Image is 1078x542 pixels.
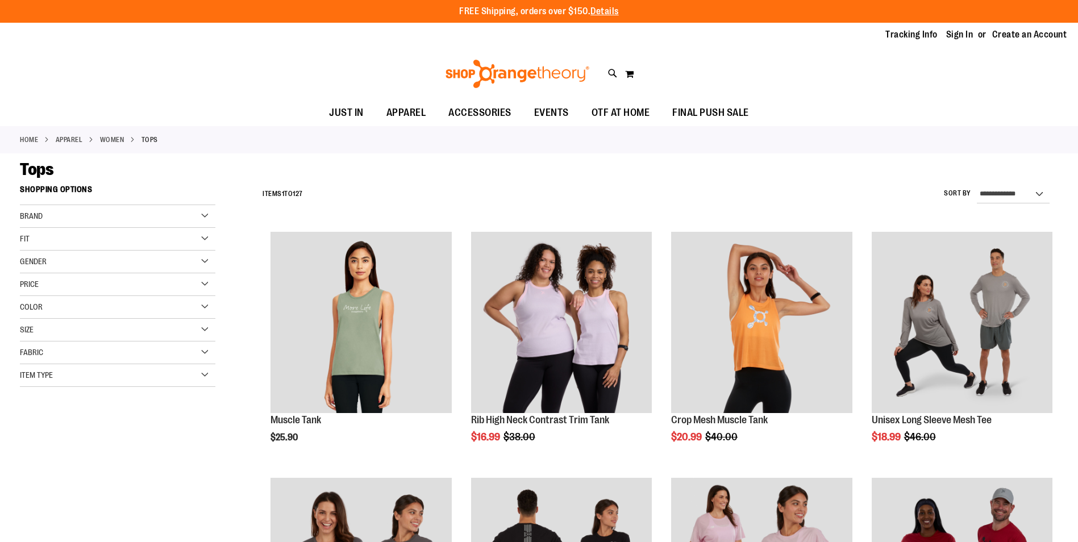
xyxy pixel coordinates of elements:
img: Shop Orangetheory [444,60,591,88]
a: ACCESSORIES [437,100,523,126]
span: $38.00 [503,431,537,443]
span: $25.90 [270,432,299,443]
label: Sort By [944,189,971,198]
span: OTF AT HOME [592,100,650,126]
span: FINAL PUSH SALE [672,100,749,126]
a: Sign In [946,28,973,41]
a: Unisex Long Sleeve Mesh Tee primary image [872,232,1052,414]
a: Muscle Tank [270,414,321,426]
a: OTF AT HOME [580,100,661,126]
a: EVENTS [523,100,580,126]
img: Rib Tank w/ Contrast Binding primary image [471,232,652,412]
span: $20.99 [671,431,704,443]
a: Crop Mesh Muscle Tank [671,414,768,426]
span: $40.00 [705,431,739,443]
a: Details [590,6,619,16]
span: Tops [20,160,53,179]
span: EVENTS [534,100,569,126]
a: JUST IN [318,100,375,126]
strong: Tops [141,135,158,145]
img: Unisex Long Sleeve Mesh Tee primary image [872,232,1052,412]
span: $18.99 [872,431,902,443]
span: ACCESSORIES [448,100,511,126]
span: 127 [293,190,303,198]
a: WOMEN [100,135,124,145]
a: Crop Mesh Muscle Tank primary image [671,232,852,414]
a: Muscle Tank [270,232,451,414]
p: FREE Shipping, orders over $150. [459,5,619,18]
span: Brand [20,211,43,220]
span: Color [20,302,43,311]
a: APPAREL [56,135,83,145]
img: Muscle Tank [270,232,451,412]
span: Size [20,325,34,334]
div: product [465,226,657,472]
span: APPAREL [386,100,426,126]
img: Crop Mesh Muscle Tank primary image [671,232,852,412]
a: Home [20,135,38,145]
span: Gender [20,257,47,266]
div: product [665,226,858,472]
span: $16.99 [471,431,502,443]
span: JUST IN [329,100,364,126]
a: Tracking Info [885,28,938,41]
div: product [265,226,457,472]
a: APPAREL [375,100,438,126]
a: FINAL PUSH SALE [661,100,760,126]
a: Create an Account [992,28,1067,41]
span: $46.00 [904,431,938,443]
a: Unisex Long Sleeve Mesh Tee [872,414,992,426]
a: Rib Tank w/ Contrast Binding primary image [471,232,652,414]
strong: Shopping Options [20,180,215,205]
span: Price [20,280,39,289]
span: 1 [282,190,285,198]
div: product [866,226,1058,472]
span: Fabric [20,348,43,357]
h2: Items to [263,185,303,203]
span: Item Type [20,370,53,380]
a: Rib High Neck Contrast Trim Tank [471,414,609,426]
span: Fit [20,234,30,243]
